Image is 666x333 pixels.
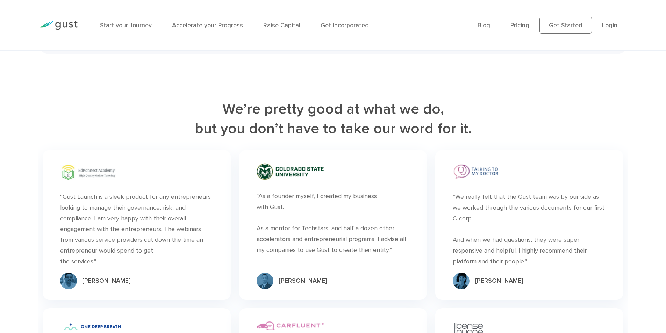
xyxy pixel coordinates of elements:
[100,22,152,29] a: Start your Journey
[602,22,617,29] a: Login
[172,22,243,29] a: Accelerate your Progress
[453,273,470,289] img: Group 7
[38,21,78,30] img: Gust Logo
[257,273,273,289] img: Group 9
[263,22,300,29] a: Raise Capital
[82,277,131,285] div: [PERSON_NAME]
[257,163,324,180] img: Csu
[478,22,490,29] a: Blog
[510,22,529,29] a: Pricing
[257,321,324,330] img: Carfluent
[60,321,124,332] img: One Deep Breath
[453,192,606,267] div: “We really felt that the Gust team was by our side as we worked through the various documents for...
[60,273,77,289] img: Group 7
[453,163,500,181] img: Talking To My Doctor
[60,163,116,181] img: Edkonnect
[279,277,327,285] div: [PERSON_NAME]
[60,192,213,267] div: “Gust Launch is a sleek product for any entrepreneurs looking to manage their governance, risk, a...
[475,277,523,285] div: [PERSON_NAME]
[321,22,369,29] a: Get Incorporated
[38,100,628,139] h2: We’re pretty good at what we do, but you don’t have to take our word for it.
[539,17,592,34] a: Get Started
[257,191,409,256] div: “As a founder myself, I created my business with Gust. As a mentor for Techstars, and half a doze...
